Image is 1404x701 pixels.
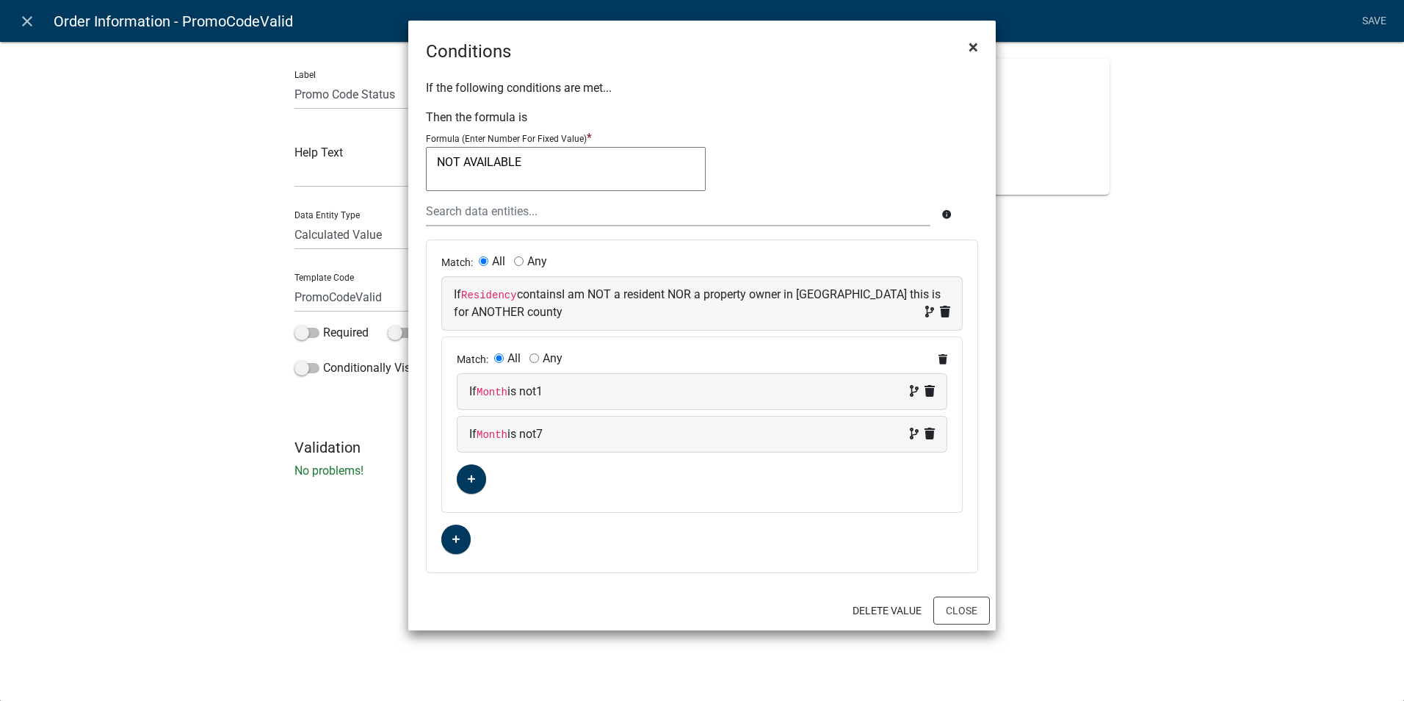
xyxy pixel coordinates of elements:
[536,427,543,441] span: 7
[426,79,978,97] p: If the following conditions are met...
[933,597,990,625] button: Close
[426,134,587,144] p: Formula (Enter Number For Fixed Value)
[454,286,950,321] div: If contains
[536,384,543,398] span: 1
[469,383,935,400] div: If is not
[469,425,935,443] div: If is not
[507,353,521,364] label: All
[426,112,527,123] label: Then the formula is
[543,353,562,364] label: Any
[492,256,505,267] label: All
[441,256,479,268] span: Match:
[457,353,494,365] span: Match:
[957,26,990,68] button: Close
[941,209,952,220] i: info
[969,37,978,57] span: ×
[426,196,930,226] input: Search data entities...
[454,287,941,319] span: I am NOT a resident NOR a property owner in [GEOGRAPHIC_DATA] this is for ANOTHER county
[426,38,511,65] h4: Conditions
[527,256,547,267] label: Any
[477,429,507,441] code: Month
[477,387,507,398] code: Month
[841,597,933,624] button: Delete Value
[461,290,517,301] code: Residency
